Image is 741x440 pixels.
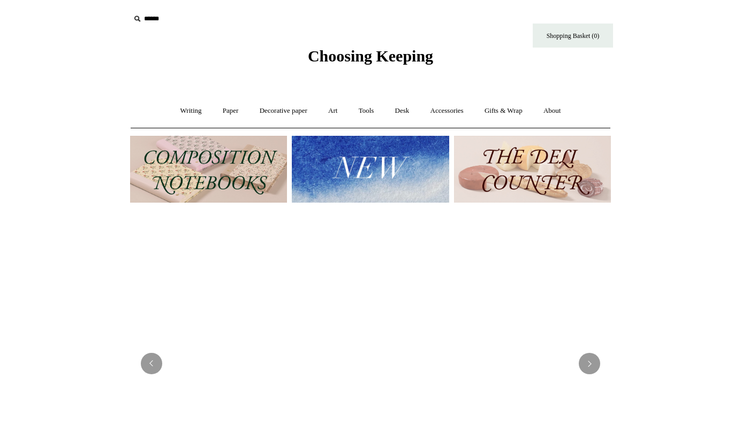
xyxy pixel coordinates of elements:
[534,97,571,125] a: About
[533,24,613,48] a: Shopping Basket (0)
[250,97,317,125] a: Decorative paper
[292,136,449,203] img: New.jpg__PID:f73bdf93-380a-4a35-bcfe-7823039498e1
[308,56,433,63] a: Choosing Keeping
[349,97,384,125] a: Tools
[421,97,473,125] a: Accessories
[141,353,162,374] button: Previous
[171,97,211,125] a: Writing
[319,97,347,125] a: Art
[213,97,248,125] a: Paper
[308,47,433,65] span: Choosing Keeping
[454,136,611,203] img: The Deli Counter
[130,136,287,203] img: 202302 Composition ledgers.jpg__PID:69722ee6-fa44-49dd-a067-31375e5d54ec
[579,353,600,374] button: Next
[475,97,532,125] a: Gifts & Wrap
[385,97,419,125] a: Desk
